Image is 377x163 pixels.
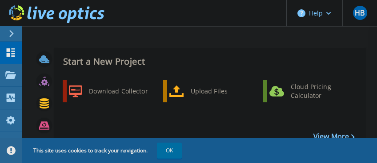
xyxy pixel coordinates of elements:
h3: Start a New Project [63,57,354,66]
a: View More [313,132,355,141]
div: Upload Files [186,82,252,100]
div: Cloud Pricing Calculator [286,82,352,100]
span: This site uses cookies to track your navigation. [24,143,182,159]
a: Upload Files [163,80,254,102]
button: OK [157,143,182,159]
span: HB [355,9,365,16]
a: Cloud Pricing Calculator [263,80,354,102]
div: Download Collector [84,82,152,100]
a: Download Collector [63,80,154,102]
